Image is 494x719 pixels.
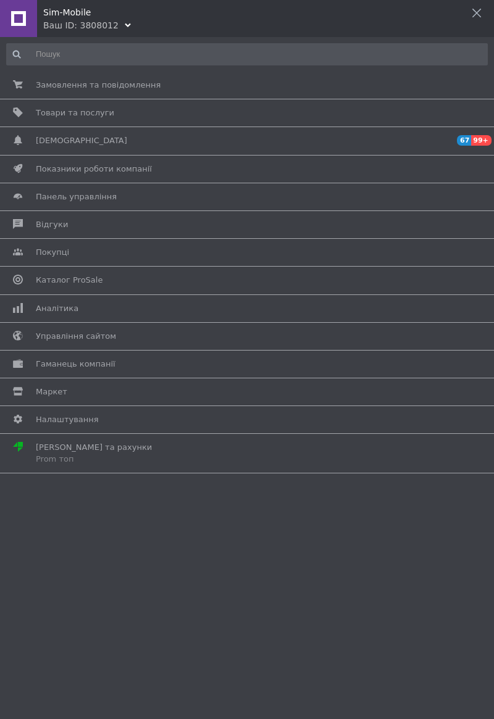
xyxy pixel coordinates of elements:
span: Налаштування [36,414,99,425]
span: Гаманець компанії [36,359,115,370]
span: Відгуки [36,219,68,230]
span: Покупці [36,247,69,258]
span: Управління сайтом [36,331,116,342]
span: Каталог ProSale [36,275,103,286]
span: [DEMOGRAPHIC_DATA] [36,135,127,146]
span: 99+ [471,135,492,146]
input: Пошук [6,43,488,65]
span: Аналітика [36,303,78,314]
span: Панель управління [36,191,117,202]
span: Маркет [36,386,67,397]
div: Prom топ [36,454,152,465]
span: [PERSON_NAME] та рахунки [36,442,152,464]
span: Замовлення та повідомлення [36,80,161,91]
span: 67 [457,135,471,146]
div: Ваш ID: 3808012 [43,19,119,31]
span: Показники роботи компанії [36,164,152,175]
span: Товари та послуги [36,107,114,118]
